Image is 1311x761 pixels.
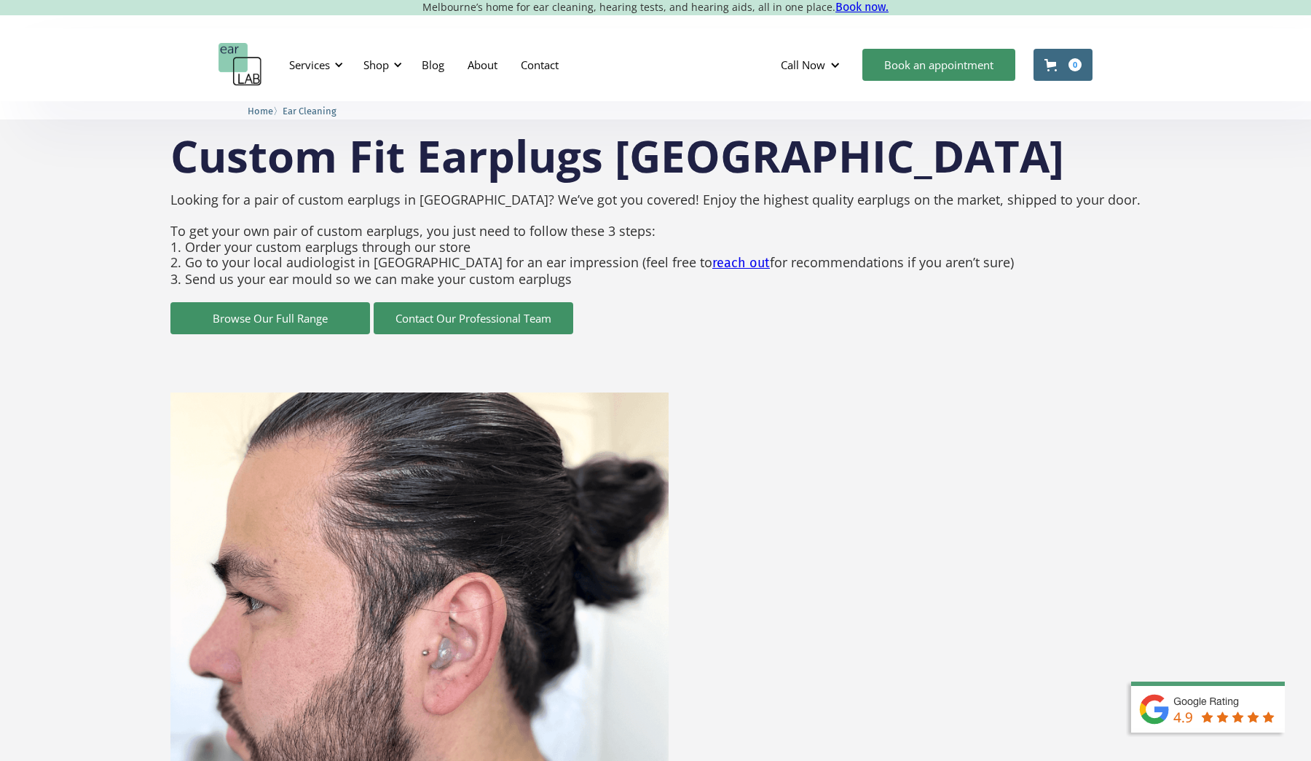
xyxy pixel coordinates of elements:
a: home [219,43,262,87]
a: Contact Our Professional Team [374,302,573,334]
span: Home [248,106,273,117]
div: Shop [355,43,406,87]
a: Ear Cleaning [283,103,336,117]
a: Browse Our Full Range [170,302,370,334]
span: Ear Cleaning [283,106,336,117]
a: reach out [712,255,770,271]
div: Services [289,58,330,72]
div: Call Now [769,43,855,87]
h1: Custom Fit Earplugs [GEOGRAPHIC_DATA] [170,134,1141,178]
a: About [456,44,509,86]
div: Services [280,43,347,87]
div: 0 [1068,58,1082,71]
a: Book an appointment [862,49,1015,81]
div: Shop [363,58,389,72]
a: Blog [410,44,456,86]
a: Open cart [1034,49,1092,81]
a: Home [248,103,273,117]
div: Call Now [781,58,825,72]
li: 〉 [248,103,283,119]
a: Contact [509,44,570,86]
p: Looking for a pair of custom earplugs in [GEOGRAPHIC_DATA]? We’ve got you covered! Enjoy the high... [170,185,1141,295]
